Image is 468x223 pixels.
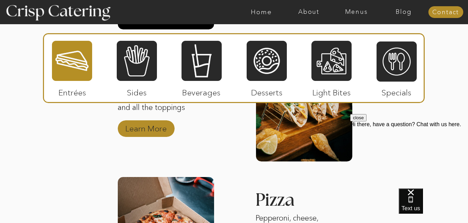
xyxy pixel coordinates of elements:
[350,114,468,197] iframe: podium webchat widget prompt
[238,9,285,16] a: Home
[244,81,290,101] p: Desserts
[285,9,333,16] a: About
[333,9,380,16] a: Menus
[373,81,420,101] p: Specials
[399,188,468,223] iframe: podium webchat widget bubble
[118,92,214,125] p: Corn tortillas, chicken, pork, and all the toppings
[255,191,327,211] h3: Pizza
[380,9,427,16] a: Blog
[178,81,224,101] p: Beverages
[123,117,169,137] a: Learn More
[114,81,160,101] p: Sides
[309,81,355,101] p: Light Bites
[428,9,463,16] a: Contact
[49,81,95,101] p: Entrées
